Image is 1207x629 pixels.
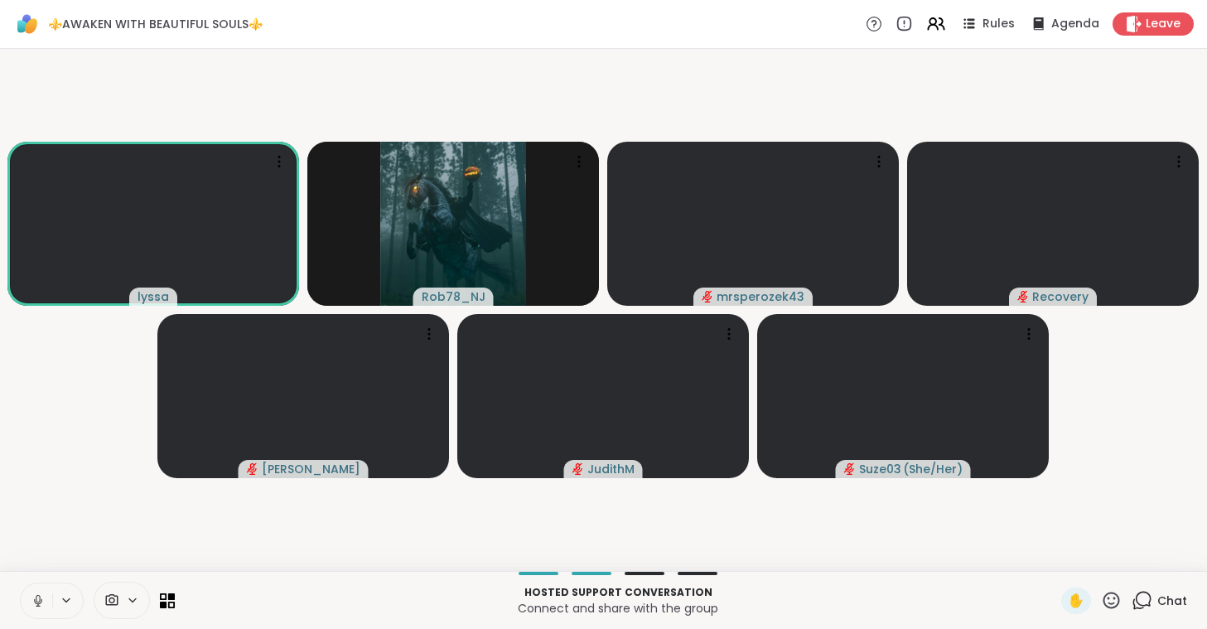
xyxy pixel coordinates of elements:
img: ShareWell Logomark [13,10,41,38]
span: audio-muted [844,463,856,475]
span: Rules [982,16,1015,32]
span: Chat [1157,593,1187,609]
span: lyssa [138,288,169,305]
p: Connect and share with the group [185,600,1051,617]
span: [PERSON_NAME] [262,461,360,477]
span: Agenda [1051,16,1099,32]
span: ⚜️AWAKEN WITH BEAUTIFUL SOULS⚜️ [48,16,263,32]
span: Rob78_NJ [422,288,485,305]
span: ✋ [1068,591,1084,611]
span: JudithM [587,461,635,477]
img: Rob78_NJ [380,142,526,306]
span: Suze03 [859,461,901,477]
span: Leave [1146,16,1180,32]
span: ( She/Her ) [903,461,963,477]
span: Recovery [1032,288,1089,305]
span: audio-muted [572,463,584,475]
p: Hosted support conversation [185,585,1051,600]
span: audio-muted [1017,291,1029,302]
span: audio-muted [702,291,713,302]
span: mrsperozek43 [717,288,804,305]
span: audio-muted [247,463,258,475]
